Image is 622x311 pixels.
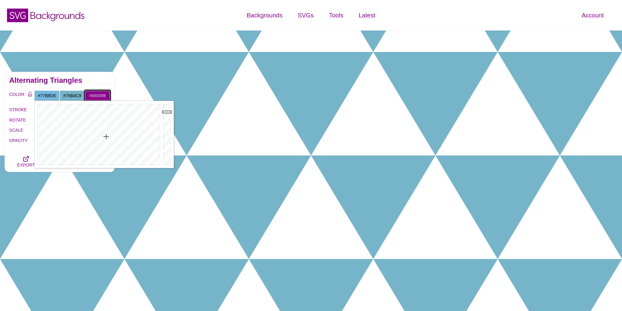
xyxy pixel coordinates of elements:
a: Tools [321,6,351,24]
label: OPACITY [9,137,35,145]
label: SCALE [9,126,35,134]
label: STROKE [9,106,35,114]
h2: Alternating Triangles [9,78,110,83]
a: Latest [351,6,383,24]
span: EXPORT [17,163,35,167]
label: COLOR [9,90,25,101]
button: EXPORT [9,151,43,172]
button: Color Lock [25,90,35,99]
a: Backgrounds [239,6,290,24]
a: SVGs [290,6,321,24]
a: Account [574,6,611,24]
label: ROTATE [9,116,35,124]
